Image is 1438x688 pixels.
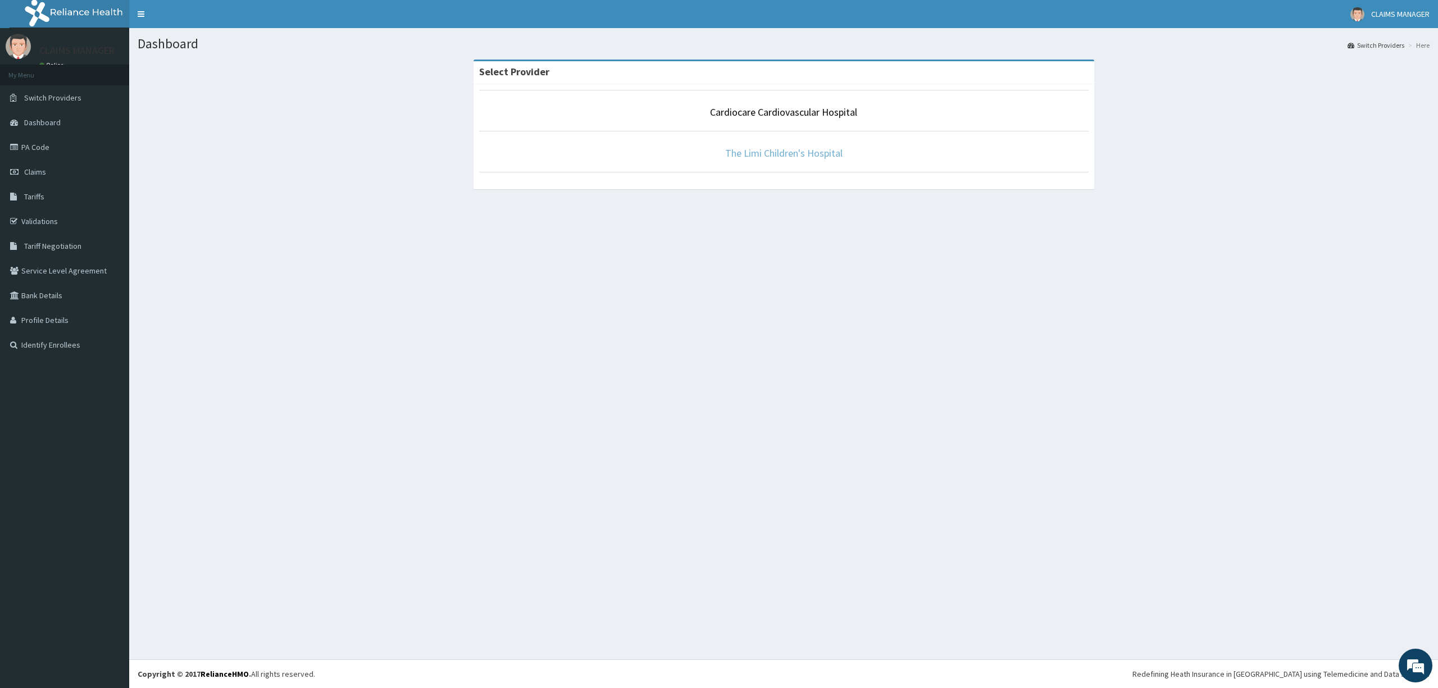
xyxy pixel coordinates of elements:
div: Redefining Heath Insurance in [GEOGRAPHIC_DATA] using Telemedicine and Data Science! [1132,668,1430,680]
img: User Image [6,34,31,59]
footer: All rights reserved. [129,659,1438,688]
a: The Limi Children's Hospital [725,147,843,160]
a: Cardiocare Cardiovascular Hospital [710,106,857,119]
a: Online [39,61,66,69]
span: Claims [24,167,46,177]
h1: Dashboard [138,37,1430,51]
span: Tariffs [24,192,44,202]
p: CLAIMS MANAGER [39,45,115,56]
strong: Copyright © 2017 . [138,669,251,679]
span: Tariff Negotiation [24,241,81,251]
a: RelianceHMO [201,669,249,679]
span: Switch Providers [24,93,81,103]
span: Dashboard [24,117,61,127]
a: Switch Providers [1348,40,1404,50]
span: CLAIMS MANAGER [1371,9,1430,19]
strong: Select Provider [479,65,549,78]
img: User Image [1350,7,1364,21]
li: Here [1405,40,1430,50]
